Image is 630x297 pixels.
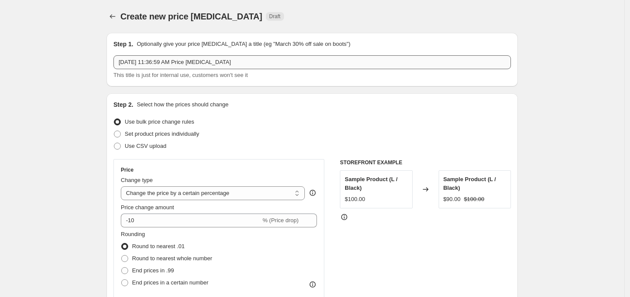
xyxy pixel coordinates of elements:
[137,100,229,109] p: Select how the prices should change
[121,204,174,211] span: Price change amount
[120,12,262,21] span: Create new price [MEDICAL_DATA]
[113,55,511,69] input: 30% off holiday sale
[345,195,365,204] div: $100.00
[262,217,298,224] span: % (Price drop)
[132,279,208,286] span: End prices in a certain number
[107,10,119,22] button: Price change jobs
[113,100,133,109] h2: Step 2.
[132,267,174,274] span: End prices in .99
[121,177,153,183] span: Change type
[125,118,194,125] span: Use bulk price change rules
[121,214,261,227] input: -15
[345,176,397,191] span: Sample Product (L / Black)
[443,176,496,191] span: Sample Product (L / Black)
[125,143,166,149] span: Use CSV upload
[132,255,212,262] span: Round to nearest whole number
[125,131,199,137] span: Set product prices individually
[113,72,248,78] span: This title is just for internal use, customers won't see it
[443,195,461,204] div: $90.00
[113,40,133,48] h2: Step 1.
[137,40,350,48] p: Optionally give your price [MEDICAL_DATA] a title (eg "March 30% off sale on boots")
[464,195,484,204] strike: $100.00
[121,231,145,237] span: Rounding
[121,166,133,173] h3: Price
[340,159,511,166] h6: STOREFRONT EXAMPLE
[269,13,281,20] span: Draft
[308,188,317,197] div: help
[132,243,184,249] span: Round to nearest .01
